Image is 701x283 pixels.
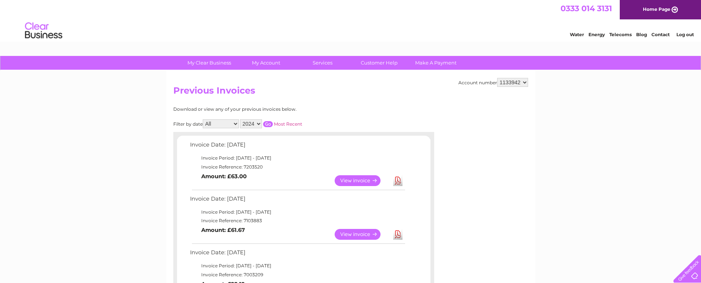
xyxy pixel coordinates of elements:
[188,208,406,217] td: Invoice Period: [DATE] - [DATE]
[188,163,406,172] td: Invoice Reference: 7203520
[201,173,247,180] b: Amount: £63.00
[25,19,63,42] img: logo.png
[348,56,410,70] a: Customer Help
[393,229,402,240] a: Download
[188,261,406,270] td: Invoice Period: [DATE] - [DATE]
[188,270,406,279] td: Invoice Reference: 7003209
[405,56,467,70] a: Make A Payment
[188,248,406,261] td: Invoice Date: [DATE]
[188,216,406,225] td: Invoice Reference: 7103883
[609,32,632,37] a: Telecoms
[201,227,245,233] b: Amount: £61.67
[175,4,527,36] div: Clear Business is a trading name of Verastar Limited (registered in [GEOGRAPHIC_DATA] No. 3667643...
[188,154,406,163] td: Invoice Period: [DATE] - [DATE]
[335,175,389,186] a: View
[335,229,389,240] a: View
[393,175,402,186] a: Download
[188,140,406,154] td: Invoice Date: [DATE]
[636,32,647,37] a: Blog
[235,56,297,70] a: My Account
[188,194,406,208] td: Invoice Date: [DATE]
[274,121,302,127] a: Most Recent
[676,32,694,37] a: Log out
[651,32,670,37] a: Contact
[561,4,612,13] a: 0333 014 3131
[588,32,605,37] a: Energy
[173,85,528,100] h2: Previous Invoices
[292,56,353,70] a: Services
[179,56,240,70] a: My Clear Business
[458,78,528,87] div: Account number
[570,32,584,37] a: Water
[173,119,369,128] div: Filter by date
[173,107,369,112] div: Download or view any of your previous invoices below.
